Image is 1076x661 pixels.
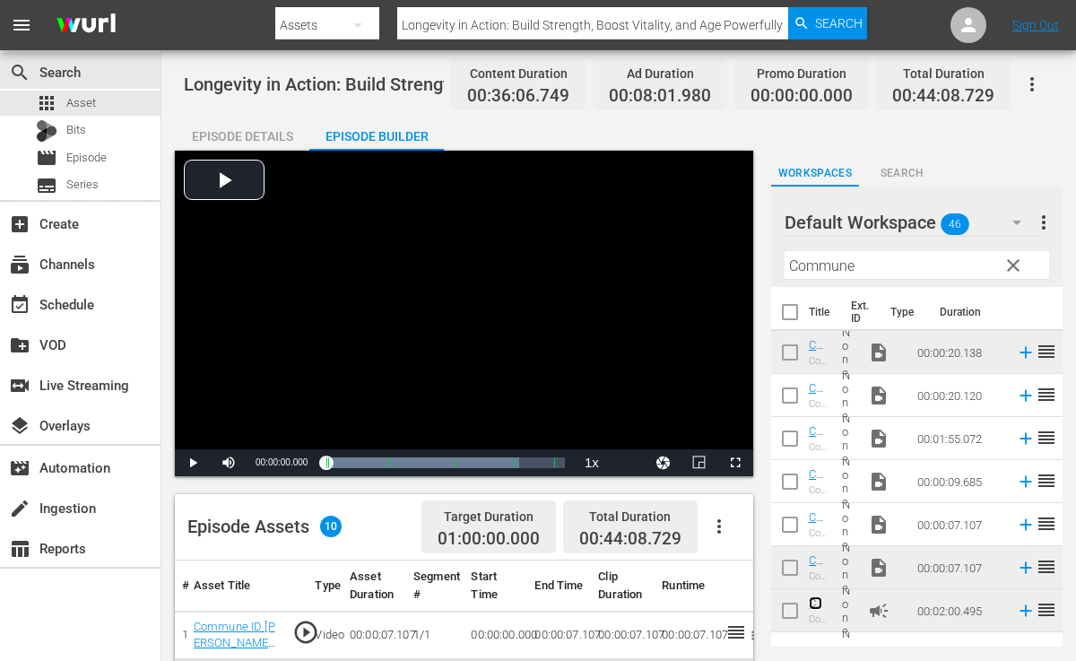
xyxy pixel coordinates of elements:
span: Search [859,164,946,183]
td: None [835,417,861,460]
th: Segment # [406,561,464,612]
button: Search [788,7,867,39]
td: 00:00:07.107 [343,611,406,659]
td: None [835,546,861,589]
td: 00:00:07.107 [591,611,655,659]
th: # [175,561,187,612]
span: Create [9,213,30,235]
a: Commune Course Sizzle 2025 No RB V2 [809,424,828,613]
span: Reports [9,538,30,560]
span: 00:36:06.749 [467,86,569,107]
span: Video [868,385,889,406]
button: Jump To Time [646,449,681,476]
td: None [835,374,861,417]
span: Episode [66,149,107,167]
div: Promo Duration [751,61,853,86]
span: reorder [1036,556,1057,578]
svg: Add to Episode [1016,601,1036,621]
td: 00:00:09.685 [910,460,1009,503]
span: reorder [1036,427,1057,448]
span: Search [815,7,863,39]
th: Asset Duration [343,561,406,612]
div: Commune ID [PERSON_NAME] NO RB [809,570,828,582]
td: 00:00:00.000 [464,611,527,659]
span: Video [868,514,889,535]
span: Search [9,62,30,83]
span: apps [36,92,57,114]
td: 00:00:20.120 [910,374,1009,417]
th: Type [308,561,343,612]
button: Picture-in-Picture [681,449,717,476]
span: 00:08:01.980 [609,86,711,107]
td: None [835,503,861,546]
span: Bits [66,121,86,139]
th: Duration [929,287,1037,337]
div: Commune ID Blue NO RB [809,484,828,496]
span: 00:00:00.000 [256,457,308,467]
a: Commune The Truth About Supplements Next On [809,381,826,623]
span: Automation [9,457,30,479]
button: clear [998,250,1027,279]
div: Default Workspace [785,197,1038,248]
span: 00:44:08.729 [892,86,994,107]
td: 00:02:00.495 [910,589,1009,632]
div: Commune The Truth About Supplements Next On [809,398,828,410]
span: reorder [1036,384,1057,405]
span: reorder [1036,599,1057,621]
td: 00:00:07.107 [527,611,591,659]
svg: Add to Episode [1016,558,1036,578]
th: Clip Duration [591,561,655,612]
td: None [835,589,861,632]
span: VOD [9,335,30,356]
span: play_circle_outline [292,619,319,646]
span: Ingestion [9,498,30,519]
span: Series [66,176,99,194]
div: Total Duration [892,61,994,86]
span: Ad [868,600,889,622]
a: Commune ID Blue NO RB [809,467,826,588]
span: 01:00:00.000 [438,529,540,550]
td: 1/1 [406,611,464,659]
span: reorder [1036,513,1057,535]
a: Sign Out [1012,18,1059,32]
span: Workspaces [771,164,858,183]
button: Fullscreen [717,449,753,476]
a: Commune ID Purple NO RB [809,510,826,631]
th: Title [809,287,840,337]
span: 46 [941,205,969,243]
a: Commune Luminescence Next On [809,338,828,500]
th: Asset Title [187,561,285,612]
span: menu [11,14,32,36]
span: Live Streaming [9,375,30,396]
span: Video [868,471,889,492]
span: Channels [9,254,30,275]
th: Start Time [464,561,527,612]
span: Overlays [9,415,30,437]
button: Playback Rate [574,449,610,476]
span: Video [868,342,889,363]
button: more_vert [1033,201,1054,244]
span: reorder [1036,341,1057,362]
td: 00:00:20.138 [910,331,1009,374]
div: Commune Luminescence Next On [809,355,828,367]
span: Schedule [9,294,30,316]
button: Mute [211,449,247,476]
div: Commune (2 minute ad break)- Breath [809,613,828,625]
td: None [835,460,861,503]
span: Video [868,557,889,578]
td: 00:00:07.107 [910,503,1009,546]
span: 00:44:08.729 [579,528,681,549]
div: Episode Details [175,115,309,158]
th: Type [880,287,929,337]
div: Target Duration [438,504,540,529]
svg: Add to Episode [1016,472,1036,491]
div: Ad Duration [609,61,711,86]
div: Total Duration [579,504,681,529]
td: 00:00:07.107 [655,611,718,659]
svg: Add to Episode [1016,515,1036,535]
th: End Time [527,561,591,612]
span: 00:00:00.000 [751,86,853,107]
svg: Add to Episode [1016,386,1036,405]
div: Progress Bar [325,457,565,468]
td: 00:00:07.107 [910,546,1009,589]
